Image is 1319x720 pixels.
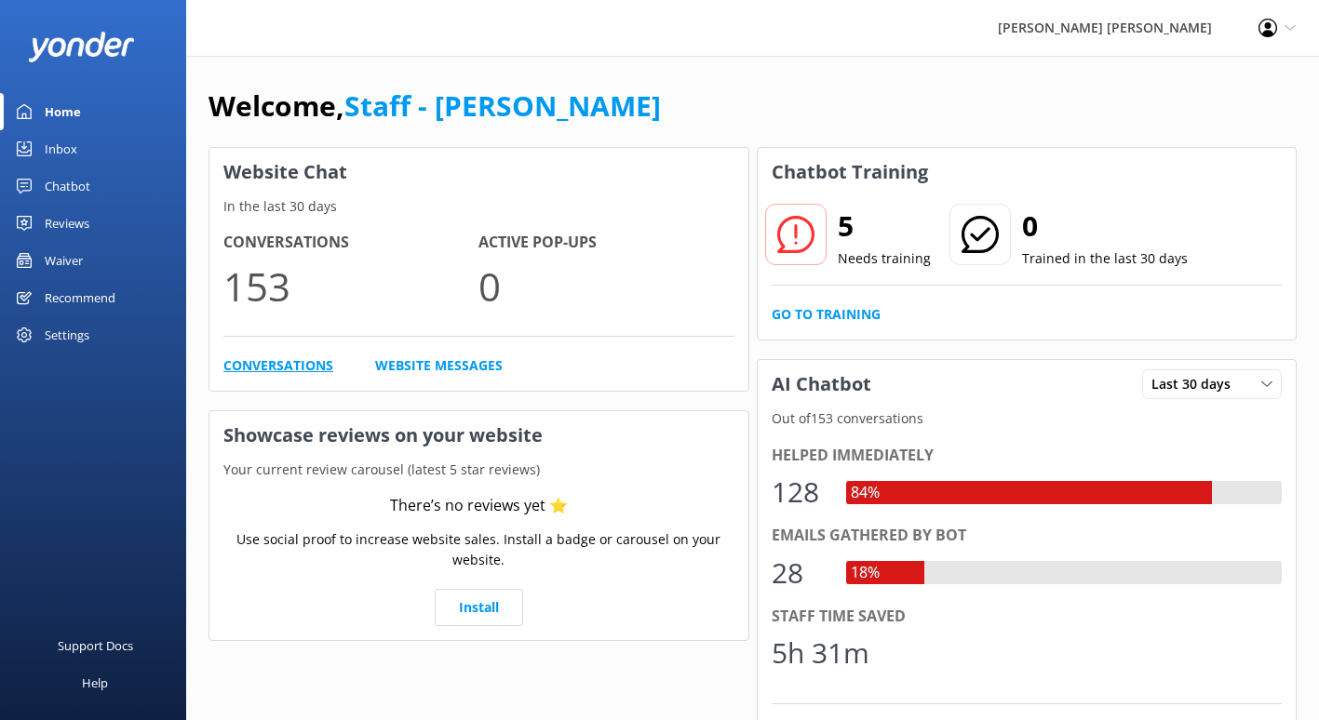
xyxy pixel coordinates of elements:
[838,248,931,269] p: Needs training
[344,87,661,125] a: Staff - [PERSON_NAME]
[758,148,942,196] h3: Chatbot Training
[223,355,333,376] a: Conversations
[209,411,748,460] h3: Showcase reviews on your website
[45,242,83,279] div: Waiver
[772,631,869,675] div: 5h 31m
[772,605,1283,629] div: Staff time saved
[58,627,133,664] div: Support Docs
[478,231,734,255] h4: Active Pop-ups
[375,355,503,376] a: Website Messages
[758,408,1297,429] p: Out of 153 conversations
[772,444,1283,468] div: Helped immediately
[772,551,828,595] div: 28
[435,589,523,626] a: Install
[45,205,89,242] div: Reviews
[223,529,734,571] p: Use social proof to increase website sales. Install a badge or carousel on your website.
[28,32,135,62] img: yonder-white-logo.png
[209,84,661,128] h1: Welcome,
[1022,248,1188,269] p: Trained in the last 30 days
[209,148,748,196] h3: Website Chat
[45,316,89,353] div: Settings
[772,524,1283,548] div: Emails gathered by bot
[390,494,568,518] div: There’s no reviews yet ⭐
[772,304,881,325] a: Go to Training
[209,196,748,217] p: In the last 30 days
[1151,374,1242,394] span: Last 30 days
[772,470,828,514] div: 128
[45,130,77,167] div: Inbox
[223,231,478,255] h4: Conversations
[478,255,734,317] p: 0
[45,93,81,130] div: Home
[45,167,90,205] div: Chatbot
[846,561,884,585] div: 18%
[223,255,478,317] p: 153
[209,460,748,480] p: Your current review carousel (latest 5 star reviews)
[82,664,108,701] div: Help
[45,279,115,316] div: Recommend
[838,204,931,248] h2: 5
[1022,204,1188,248] h2: 0
[758,360,885,408] h3: AI Chatbot
[846,481,884,505] div: 84%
